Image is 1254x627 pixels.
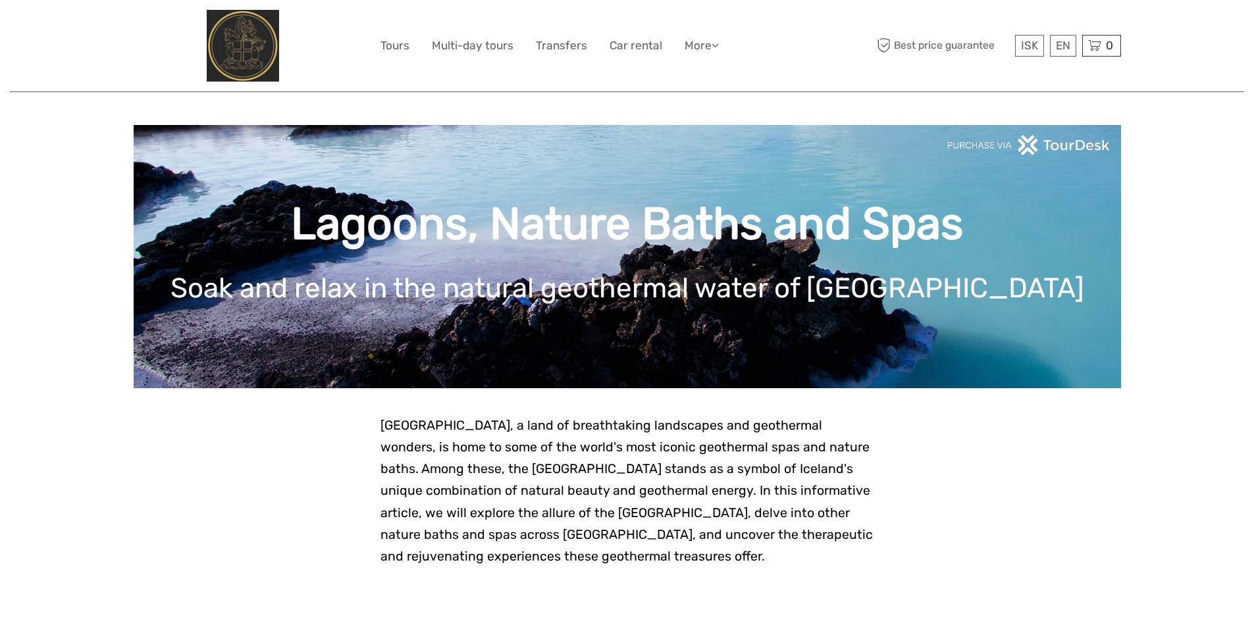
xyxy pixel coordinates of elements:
a: Tours [380,36,409,55]
h1: Soak and relax in the natural geothermal water of [GEOGRAPHIC_DATA] [153,272,1101,305]
img: PurchaseViaTourDeskwhite.png [947,135,1111,155]
a: More [685,36,719,55]
a: Multi-day tours [432,36,513,55]
h1: Lagoons, Nature Baths and Spas [153,197,1101,251]
div: EN [1050,35,1076,57]
span: 0 [1104,39,1115,52]
a: Car rental [610,36,662,55]
img: City Center Hotel [207,10,280,82]
span: Best price guarantee [874,35,1012,57]
span: [GEOGRAPHIC_DATA], a land of breathtaking landscapes and geothermal wonders, is home to some of t... [380,418,873,564]
span: ISK [1021,39,1038,52]
a: Transfers [536,36,587,55]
